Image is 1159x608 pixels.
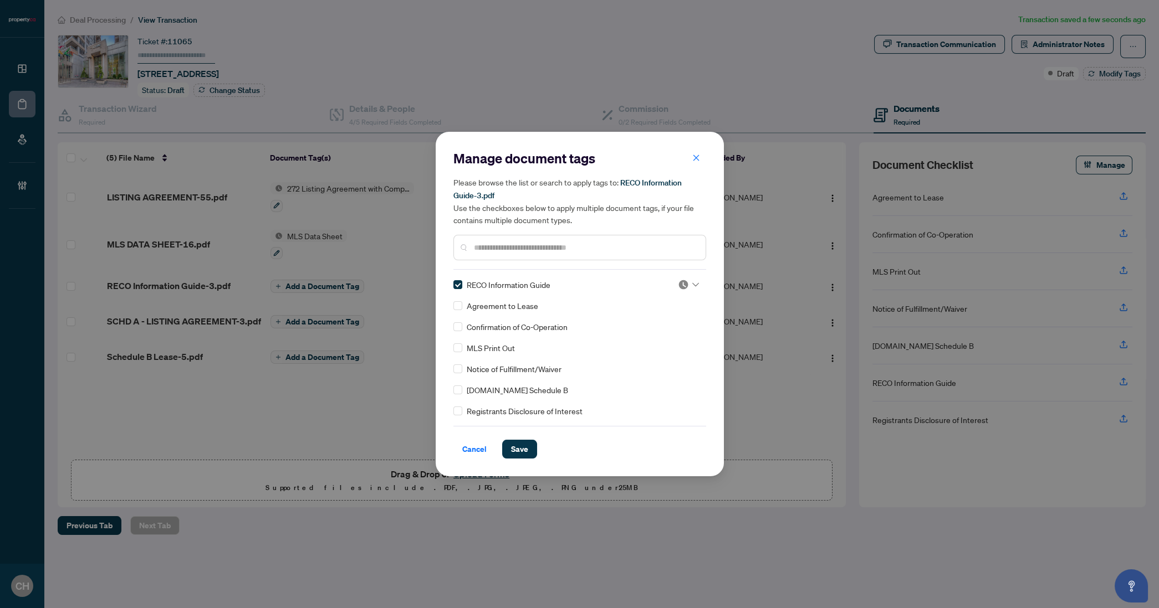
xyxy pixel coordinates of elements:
[467,384,568,396] span: [DOMAIN_NAME] Schedule B
[453,176,706,226] h5: Please browse the list or search to apply tags to: Use the checkboxes below to apply multiple doc...
[692,154,700,162] span: close
[467,300,538,312] span: Agreement to Lease
[467,405,583,417] span: Registrants Disclosure of Interest
[467,321,568,333] span: Confirmation of Co-Operation
[467,342,515,354] span: MLS Print Out
[502,440,537,458] button: Save
[678,279,699,290] span: Pending Review
[511,440,528,458] span: Save
[453,440,496,458] button: Cancel
[1115,569,1148,602] button: Open asap
[453,150,706,167] h2: Manage document tags
[678,279,689,290] img: status
[462,440,487,458] span: Cancel
[467,363,561,375] span: Notice of Fulfillment/Waiver
[467,279,550,291] span: RECO Information Guide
